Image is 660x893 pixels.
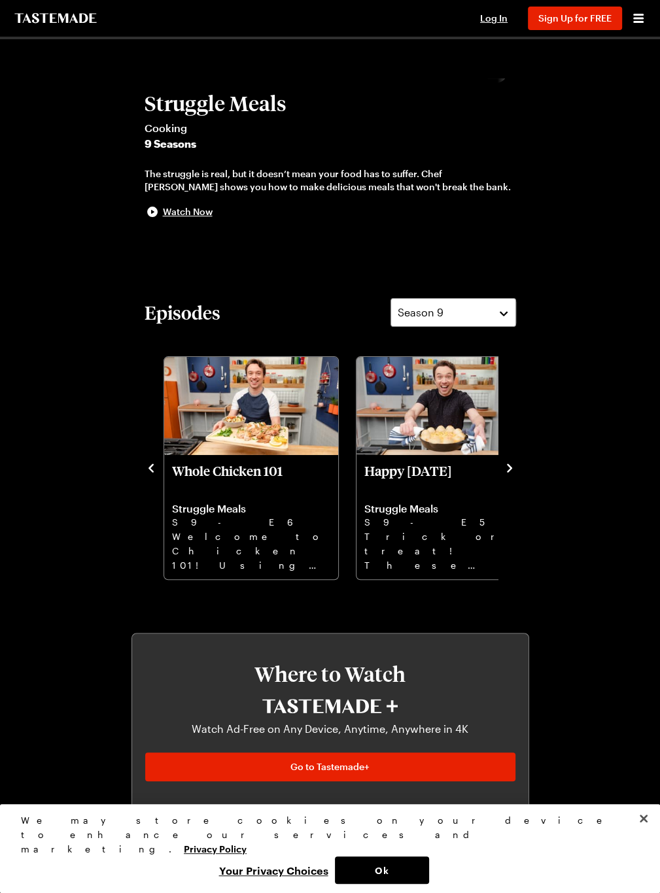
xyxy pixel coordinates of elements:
[468,12,520,25] button: Log In
[629,804,658,833] button: Close
[21,813,628,856] div: We may store cookies on your device to enhance our services and marketing.
[262,699,398,713] img: Tastemade+
[364,463,523,494] p: Happy [DATE]
[213,856,335,884] button: Your Privacy Choices
[480,12,508,24] span: Log In
[184,842,247,854] a: More information about your privacy, opens in a new tab
[145,721,515,737] p: Watch Ad-Free on Any Device, Anytime, Anywhere in 4K
[538,12,612,24] span: Sign Up for FREE
[172,530,330,571] p: Welcome to Chicken 101! Using a whole chicken, make three complete meals that feed the entire fam...
[172,502,330,515] p: Struggle Meals
[290,760,370,773] span: Go to Tastemade+
[164,357,338,455] img: Whole Chicken 101
[172,463,330,571] a: Whole Chicken 101
[145,301,220,324] h2: Episodes
[630,10,647,27] button: Open menu
[145,167,516,194] div: The struggle is real, but it doesn’t mean your food has to suffer. Chef [PERSON_NAME] shows you h...
[528,7,622,30] button: Sign Up for FREE
[355,353,547,581] div: 8 / 12
[145,459,158,475] button: navigate to previous item
[145,92,516,115] h2: Struggle Meals
[172,463,330,494] p: Whole Chicken 101
[145,662,515,686] h3: Where to Watch
[364,530,523,571] p: Trick or treat! These affordable, spooky [DATE]-spirited dishes are hard to beat!
[163,205,213,218] span: Watch Now
[145,92,516,220] button: Struggle MealsCooking9 SeasonsThe struggle is real, but it doesn’t mean your food has to suffer. ...
[391,298,516,327] button: Season 9
[145,752,515,781] a: Go to Tastemade+
[364,502,523,515] p: Struggle Meals
[364,515,523,530] p: S9 - E5
[145,136,516,152] span: 9 Seasons
[364,463,523,571] a: Happy Halloween
[356,357,530,579] div: Happy Halloween
[163,353,355,581] div: 7 / 12
[356,357,530,455] img: Happy Halloween
[21,813,628,884] div: Privacy
[335,856,429,884] button: Ok
[503,459,516,475] button: navigate to next item
[398,305,443,320] span: Season 9
[145,120,516,136] span: Cooking
[13,13,98,24] a: To Tastemade Home Page
[164,357,338,579] div: Whole Chicken 101
[172,515,330,530] p: S9 - E6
